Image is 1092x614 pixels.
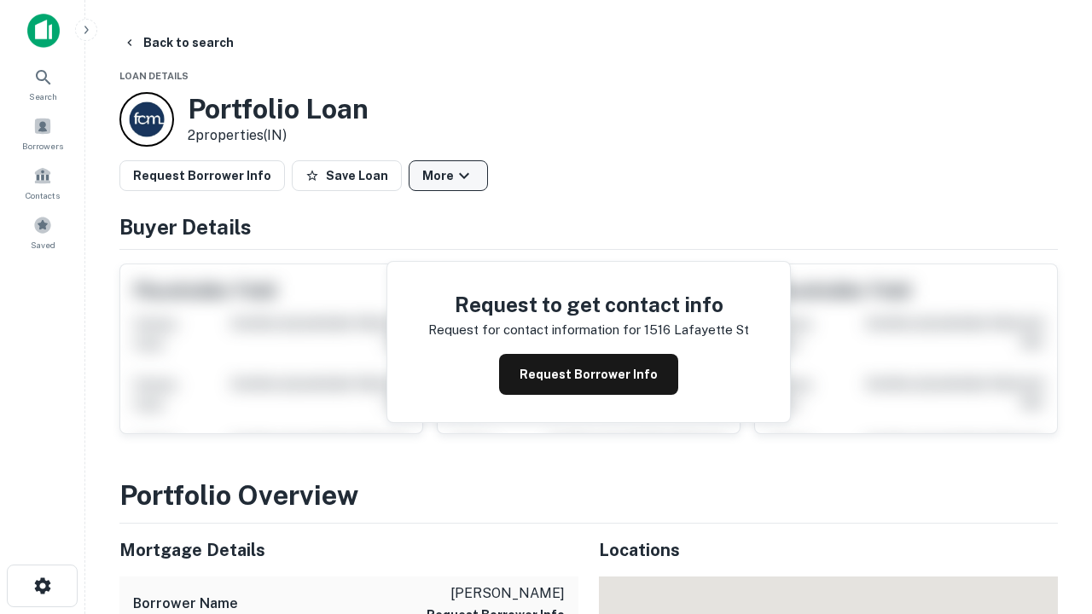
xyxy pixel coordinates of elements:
h4: Request to get contact info [428,289,749,320]
button: Back to search [116,27,241,58]
h5: Mortgage Details [119,537,578,563]
h6: Borrower Name [133,594,238,614]
h4: Buyer Details [119,211,1058,242]
button: Save Loan [292,160,402,191]
span: Contacts [26,188,60,202]
iframe: Chat Widget [1007,478,1092,559]
h3: Portfolio Loan [188,93,369,125]
h3: Portfolio Overview [119,475,1058,516]
p: Request for contact information for [428,320,641,340]
button: More [409,160,488,191]
span: Search [29,90,57,103]
p: [PERSON_NAME] [427,583,565,604]
p: 2 properties (IN) [188,125,369,146]
img: capitalize-icon.png [27,14,60,48]
h5: Locations [599,537,1058,563]
a: Saved [5,209,80,255]
p: 1516 lafayette st [644,320,749,340]
a: Search [5,61,80,107]
span: Borrowers [22,139,63,153]
button: Request Borrower Info [499,354,678,395]
button: Request Borrower Info [119,160,285,191]
a: Borrowers [5,110,80,156]
a: Contacts [5,159,80,206]
span: Loan Details [119,71,189,81]
span: Saved [31,238,55,252]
